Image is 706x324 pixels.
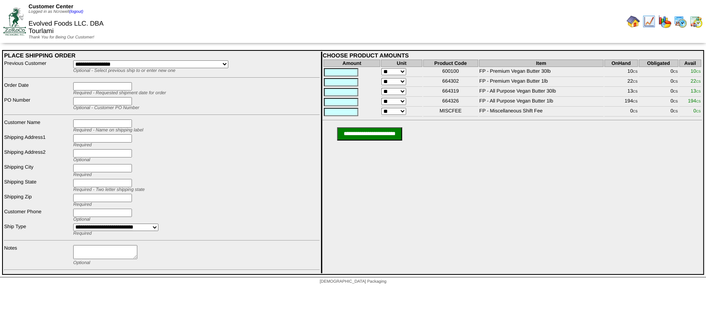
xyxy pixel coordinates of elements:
span: Logged in as Ncrowell [29,10,83,14]
span: Optional - Select previous ship to or enter new one [73,68,175,73]
span: [DEMOGRAPHIC_DATA] Packaging [320,279,386,284]
span: Required [73,231,92,236]
td: Order Date [4,82,72,96]
th: Amount [323,60,380,67]
span: Required - Requested shipment date for order [73,91,166,95]
span: 13 [691,88,701,94]
td: 194 [604,98,638,107]
td: Customer Phone [4,208,72,222]
span: Required [73,172,92,177]
th: OnHand [604,60,638,67]
td: FP - Miscellaneous Shift Fee [479,107,603,117]
td: Previous Customer [4,60,72,74]
td: Shipping Address2 [4,149,72,163]
th: Item [479,60,603,67]
a: (logout) [69,10,83,14]
div: CHOOSE PRODUCT AMOUNTS [323,52,702,59]
td: Notes [4,245,72,266]
th: Obligated [639,60,678,67]
td: Ship Type [4,223,72,237]
td: 664319 [423,88,478,97]
img: home.gif [627,15,640,28]
td: FP - Premium Vegan Butter 30lb [479,68,603,77]
td: 0 [639,78,678,87]
span: Evolved Foods LLC. DBA Tourlami [29,20,103,35]
td: 664326 [423,98,478,107]
span: Required [73,202,92,207]
span: 194 [688,98,701,104]
span: CS [633,110,637,113]
td: 13 [604,88,638,97]
span: Required - Two letter shipping state [73,187,145,192]
th: Unit [381,60,422,67]
td: FP - All Purpose Vegan Butter 30lb [479,88,603,97]
img: line_graph.gif [642,15,656,28]
td: 22 [604,78,638,87]
td: 0 [604,107,638,117]
span: Optional [73,260,90,265]
span: CS [633,80,637,83]
td: Shipping Address1 [4,134,72,148]
td: FP - Premium Vegan Butter 1lb [479,78,603,87]
td: MISCFEE [423,107,478,117]
th: Product Code [423,60,478,67]
span: CS [696,90,701,93]
span: CS [696,110,701,113]
img: calendarprod.gif [674,15,687,28]
span: CS [696,70,701,74]
span: CS [696,100,701,103]
th: Avail [679,60,701,67]
span: CS [673,90,678,93]
td: Shipping City [4,164,72,178]
td: 664302 [423,78,478,87]
img: ZoRoCo_Logo(Green%26Foil)%20jpg.webp [3,7,26,35]
span: CS [633,100,637,103]
span: Thank You for Being Our Customer! [29,35,94,40]
span: CS [633,90,637,93]
span: CS [673,110,678,113]
td: 0 [639,88,678,97]
span: CS [633,70,637,74]
span: CS [673,100,678,103]
span: Required [73,143,92,148]
td: FP - All Purpose Vegan Butter 1lb [479,98,603,107]
span: Optional [73,217,90,222]
span: CS [673,80,678,83]
span: 0 [693,108,701,114]
td: 0 [639,98,678,107]
img: graph.gif [658,15,671,28]
span: Optional - Customer PO Number [73,105,139,110]
td: Shipping Zip [4,193,72,207]
td: PO Number [4,97,72,111]
td: 0 [639,68,678,77]
td: Shipping State [4,179,72,193]
span: CS [696,80,701,83]
span: Customer Center [29,3,73,10]
span: CS [673,70,678,74]
span: 10 [691,68,701,74]
td: 10 [604,68,638,77]
td: 0 [639,107,678,117]
span: Required - Name on shipping label [73,128,143,133]
img: calendarinout.gif [689,15,703,28]
div: PLACE SHIPPING ORDER [4,52,320,59]
td: 600100 [423,68,478,77]
span: Optional [73,157,90,162]
td: Customer Name [4,119,72,133]
span: 22 [691,78,701,84]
